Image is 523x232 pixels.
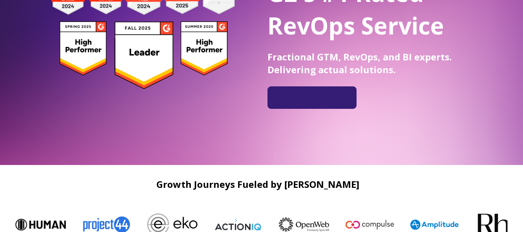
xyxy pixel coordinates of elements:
span: Fractional GTM, RevOps, and BI experts. Delivering actual solutions. [268,50,452,76]
iframe: Embedded CTA [271,89,353,106]
img: Human [5,219,56,230]
img: ActionIQ [203,218,253,231]
h2: Growth Journeys Fueled by [PERSON_NAME] [8,179,508,189]
img: Amplitude [400,220,451,230]
img: OpenWeb [269,217,319,232]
